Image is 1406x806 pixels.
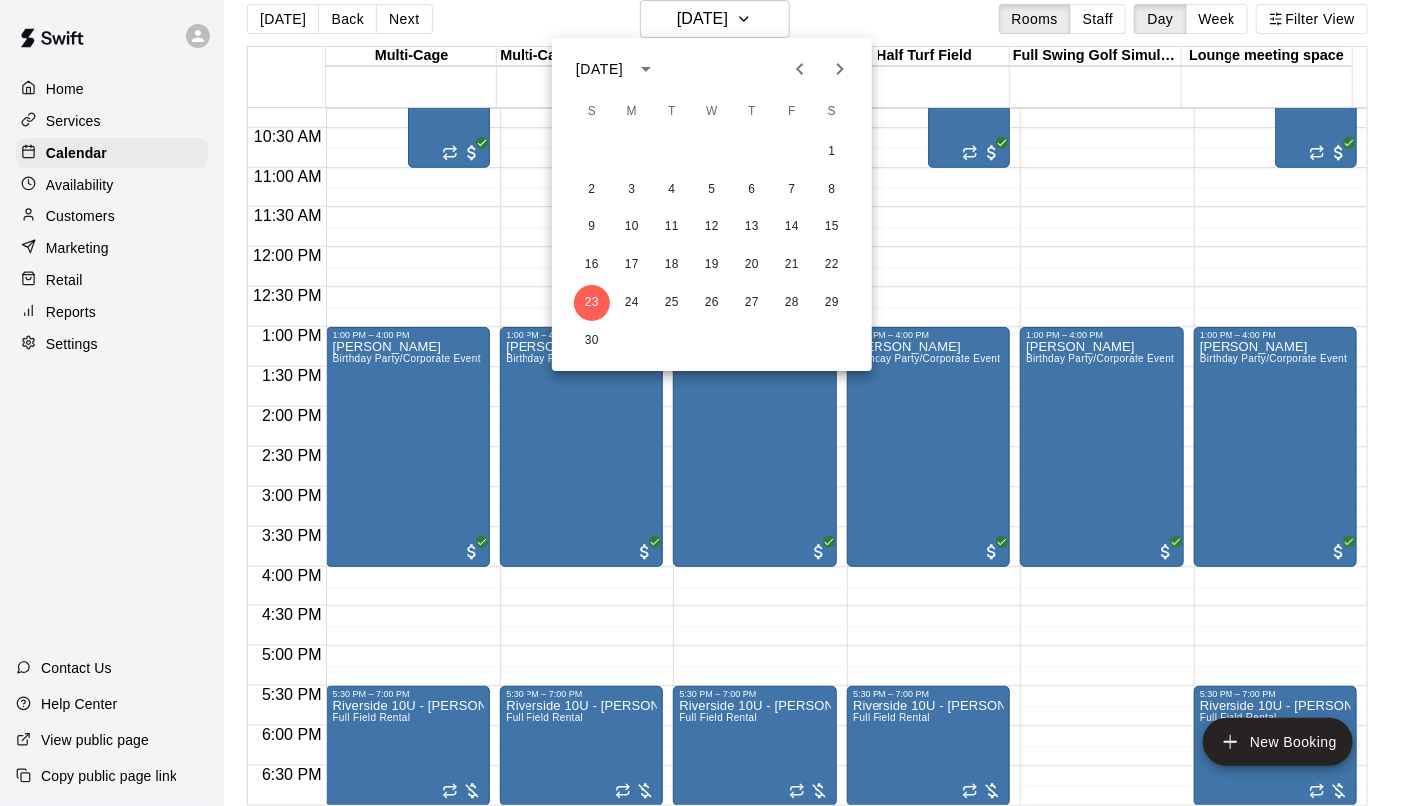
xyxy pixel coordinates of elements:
button: 30 [574,323,610,359]
button: 25 [654,285,690,321]
button: 22 [814,247,850,283]
button: 14 [774,209,810,245]
button: 19 [694,247,730,283]
button: 11 [654,209,690,245]
button: 2 [574,172,610,207]
button: 29 [814,285,850,321]
button: 8 [814,172,850,207]
button: 24 [614,285,650,321]
button: 26 [694,285,730,321]
button: 18 [654,247,690,283]
span: Monday [614,92,650,132]
button: 1 [814,134,850,170]
span: Friday [774,92,810,132]
span: Sunday [574,92,610,132]
button: 3 [614,172,650,207]
div: [DATE] [576,59,623,80]
button: 6 [734,172,770,207]
button: 13 [734,209,770,245]
button: 5 [694,172,730,207]
button: 12 [694,209,730,245]
button: calendar view is open, switch to year view [629,52,663,86]
button: 4 [654,172,690,207]
button: 28 [774,285,810,321]
button: 10 [614,209,650,245]
button: Previous month [780,49,820,89]
span: Thursday [734,92,770,132]
button: 27 [734,285,770,321]
span: Wednesday [694,92,730,132]
button: 7 [774,172,810,207]
button: 15 [814,209,850,245]
button: 21 [774,247,810,283]
span: Tuesday [654,92,690,132]
button: 16 [574,247,610,283]
button: 20 [734,247,770,283]
button: 17 [614,247,650,283]
button: 23 [574,285,610,321]
span: Saturday [814,92,850,132]
button: 9 [574,209,610,245]
button: Next month [820,49,860,89]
